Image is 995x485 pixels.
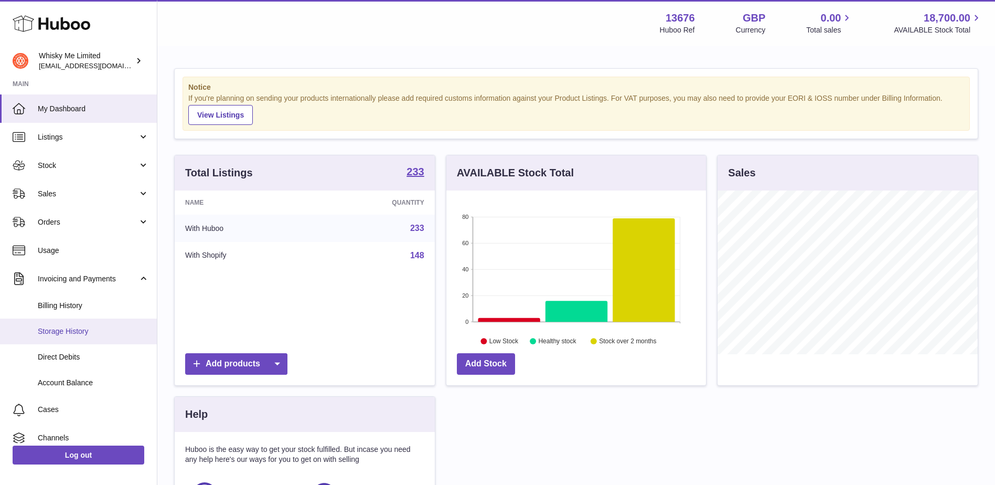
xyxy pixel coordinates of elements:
[462,240,468,246] text: 60
[538,338,576,345] text: Healthy stock
[38,301,149,311] span: Billing History
[175,191,315,215] th: Name
[410,224,424,233] a: 233
[38,132,138,142] span: Listings
[743,11,765,25] strong: GBP
[462,266,468,272] text: 40
[821,11,841,25] span: 0.00
[38,326,149,336] span: Storage History
[806,25,853,35] span: Total sales
[13,446,144,465] a: Log out
[728,166,755,180] h3: Sales
[185,166,253,180] h3: Total Listings
[38,433,149,443] span: Channels
[666,11,695,25] strong: 13676
[13,53,28,69] img: internalAdmin-13676@internal.huboo.com
[38,104,149,114] span: My Dashboard
[188,105,253,125] a: View Listings
[462,292,468,299] text: 20
[38,274,138,284] span: Invoicing and Payments
[38,189,138,199] span: Sales
[894,11,982,35] a: 18,700.00 AVAILABLE Stock Total
[185,353,287,375] a: Add products
[406,166,424,177] strong: 233
[175,242,315,269] td: With Shopify
[465,319,468,325] text: 0
[38,405,149,415] span: Cases
[806,11,853,35] a: 0.00 Total sales
[188,93,964,125] div: If you're planning on sending your products internationally please add required customs informati...
[660,25,695,35] div: Huboo Ref
[462,214,468,220] text: 80
[38,352,149,362] span: Direct Debits
[38,246,149,256] span: Usage
[39,61,154,70] span: [EMAIL_ADDRESS][DOMAIN_NAME]
[39,51,133,71] div: Whisky Me Limited
[410,251,424,260] a: 148
[457,353,515,375] a: Add Stock
[315,191,434,215] th: Quantity
[406,166,424,179] a: 233
[38,217,138,227] span: Orders
[489,338,519,345] text: Low Stock
[188,82,964,92] strong: Notice
[175,215,315,242] td: With Huboo
[38,161,138,171] span: Stock
[736,25,766,35] div: Currency
[894,25,982,35] span: AVAILABLE Stock Total
[924,11,970,25] span: 18,700.00
[599,338,656,345] text: Stock over 2 months
[457,166,574,180] h3: AVAILABLE Stock Total
[185,407,208,421] h3: Help
[38,378,149,388] span: Account Balance
[185,445,424,465] p: Huboo is the easy way to get your stock fulfilled. But incase you need any help here's our ways f...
